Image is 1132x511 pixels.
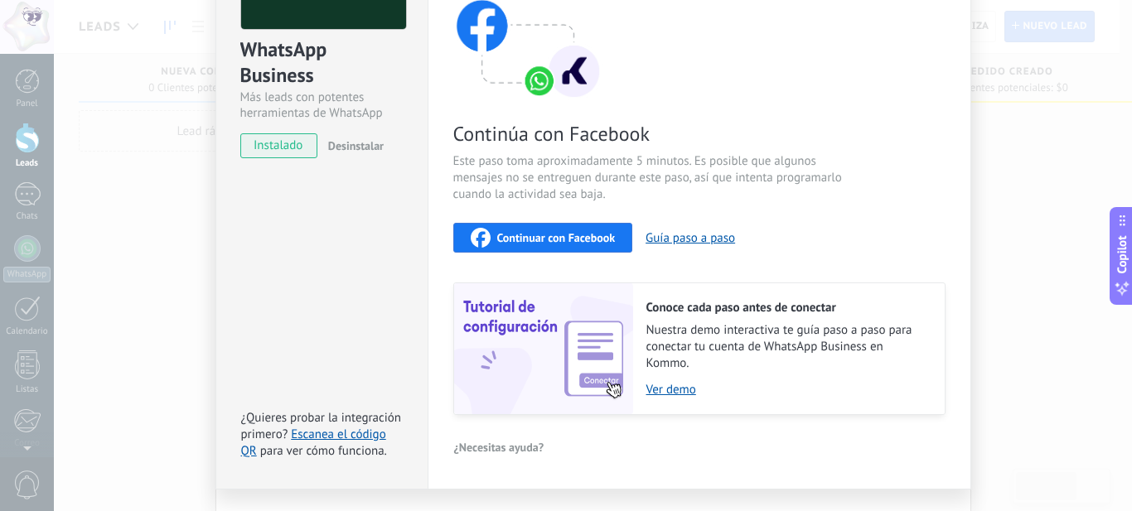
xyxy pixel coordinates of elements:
[241,133,317,158] span: instalado
[646,230,735,246] button: Guía paso a paso
[1114,235,1130,273] span: Copilot
[260,443,387,459] span: para ver cómo funciona.
[497,232,616,243] span: Continuar con Facebook
[241,410,402,442] span: ¿Quieres probar la integración primero?
[646,300,928,316] h2: Conoce cada paso antes de conectar
[453,153,848,203] span: Este paso toma aproximadamente 5 minutos. Es posible que algunos mensajes no se entreguen durante...
[454,441,544,453] span: ¿Necesitas ayuda?
[328,138,384,153] span: Desinstalar
[241,427,386,459] a: Escanea el código QR
[240,36,404,89] div: WhatsApp Business
[646,322,928,372] span: Nuestra demo interactiva te guía paso a paso para conectar tu cuenta de WhatsApp Business en Kommo.
[240,89,404,121] div: Más leads con potentes herramientas de WhatsApp
[646,382,928,398] a: Ver demo
[453,121,848,147] span: Continúa con Facebook
[322,133,384,158] button: Desinstalar
[453,223,633,253] button: Continuar con Facebook
[453,435,545,460] button: ¿Necesitas ayuda?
